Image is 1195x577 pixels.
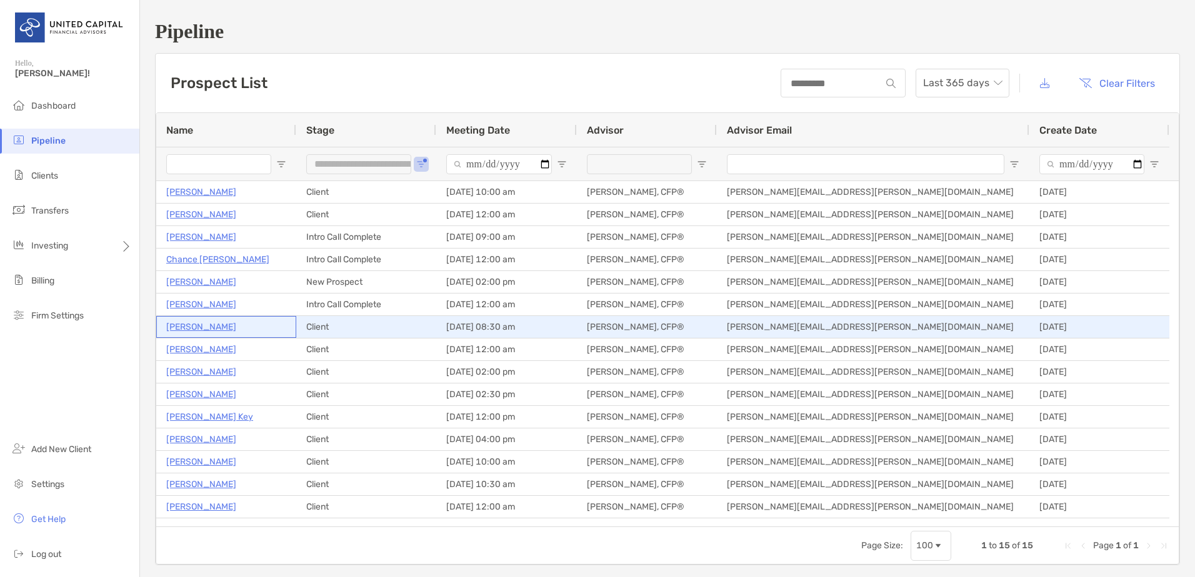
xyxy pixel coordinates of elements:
[717,406,1029,428] div: [PERSON_NAME][EMAIL_ADDRESS][PERSON_NAME][DOMAIN_NAME]
[11,132,26,147] img: pipeline icon
[436,181,577,203] div: [DATE] 10:00 am
[436,406,577,428] div: [DATE] 12:00 pm
[436,226,577,248] div: [DATE] 09:00 am
[1069,69,1164,97] button: Clear Filters
[717,316,1029,338] div: [PERSON_NAME][EMAIL_ADDRESS][PERSON_NAME][DOMAIN_NAME]
[166,207,236,222] a: [PERSON_NAME]
[557,159,567,169] button: Open Filter Menu
[1029,249,1169,270] div: [DATE]
[717,204,1029,225] div: [PERSON_NAME][EMAIL_ADDRESS][PERSON_NAME][DOMAIN_NAME]
[166,432,236,447] a: [PERSON_NAME]
[1116,540,1121,551] span: 1
[31,514,66,525] span: Get Help
[166,124,193,136] span: Name
[15,5,124,50] img: United Capital Logo
[436,249,577,270] div: [DATE] 12:00 am
[296,271,436,293] div: New Prospect
[577,271,717,293] div: [PERSON_NAME], CFP®
[31,479,64,490] span: Settings
[166,454,236,470] p: [PERSON_NAME]
[923,69,1002,97] span: Last 365 days
[1029,428,1169,450] div: [DATE]
[31,170,58,181] span: Clients
[166,319,236,335] a: [PERSON_NAME]
[577,293,717,315] div: [PERSON_NAME], CFP®
[911,531,951,561] div: Page Size
[155,20,1180,43] h1: Pipeline
[717,473,1029,495] div: [PERSON_NAME][EMAIL_ADDRESS][PERSON_NAME][DOMAIN_NAME]
[166,229,236,245] p: [PERSON_NAME]
[296,293,436,315] div: Intro Call Complete
[577,316,717,338] div: [PERSON_NAME], CFP®
[446,154,552,174] input: Meeting Date Filter Input
[1149,159,1159,169] button: Open Filter Menu
[166,297,236,312] a: [PERSON_NAME]
[166,252,269,267] a: Chance [PERSON_NAME]
[296,451,436,473] div: Client
[416,159,426,169] button: Open Filter Menu
[1029,338,1169,360] div: [DATE]
[717,361,1029,383] div: [PERSON_NAME][EMAIL_ADDRESS][PERSON_NAME][DOMAIN_NAME]
[999,540,1010,551] span: 15
[296,204,436,225] div: Client
[577,428,717,450] div: [PERSON_NAME], CFP®
[166,342,236,357] p: [PERSON_NAME]
[717,338,1029,360] div: [PERSON_NAME][EMAIL_ADDRESS][PERSON_NAME][DOMAIN_NAME]
[166,364,236,380] a: [PERSON_NAME]
[436,451,577,473] div: [DATE] 10:00 am
[31,205,69,216] span: Transfers
[31,549,61,560] span: Log out
[981,540,987,551] span: 1
[577,204,717,225] div: [PERSON_NAME], CFP®
[436,496,577,518] div: [DATE] 12:00 am
[31,101,76,111] span: Dashboard
[11,307,26,322] img: firm-settings icon
[306,124,334,136] span: Stage
[1029,226,1169,248] div: [DATE]
[1029,316,1169,338] div: [DATE]
[577,473,717,495] div: [PERSON_NAME], CFP®
[15,68,132,79] span: [PERSON_NAME]!
[577,338,717,360] div: [PERSON_NAME], CFP®
[1012,540,1020,551] span: of
[166,409,253,425] a: [PERSON_NAME] Key
[1039,124,1097,136] span: Create Date
[577,226,717,248] div: [PERSON_NAME], CFP®
[1133,540,1139,551] span: 1
[1029,204,1169,225] div: [DATE]
[276,159,286,169] button: Open Filter Menu
[31,444,91,455] span: Add New Client
[1009,159,1019,169] button: Open Filter Menu
[1029,473,1169,495] div: [DATE]
[11,511,26,526] img: get-help icon
[1029,383,1169,405] div: [DATE]
[11,167,26,182] img: clients icon
[436,204,577,225] div: [DATE] 12:00 am
[296,428,436,450] div: Client
[861,540,903,551] div: Page Size:
[577,383,717,405] div: [PERSON_NAME], CFP®
[166,184,236,200] a: [PERSON_NAME]
[1039,154,1144,174] input: Create Date Filter Input
[166,387,236,402] a: [PERSON_NAME]
[577,181,717,203] div: [PERSON_NAME], CFP®
[717,496,1029,518] div: [PERSON_NAME][EMAIL_ADDRESS][PERSON_NAME][DOMAIN_NAME]
[577,361,717,383] div: [PERSON_NAME], CFP®
[1029,361,1169,383] div: [DATE]
[727,124,792,136] span: Advisor Email
[31,310,84,321] span: Firm Settings
[296,361,436,383] div: Client
[1029,271,1169,293] div: [DATE]
[296,316,436,338] div: Client
[1029,496,1169,518] div: [DATE]
[296,473,436,495] div: Client
[1029,406,1169,428] div: [DATE]
[436,293,577,315] div: [DATE] 12:00 am
[577,496,717,518] div: [PERSON_NAME], CFP®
